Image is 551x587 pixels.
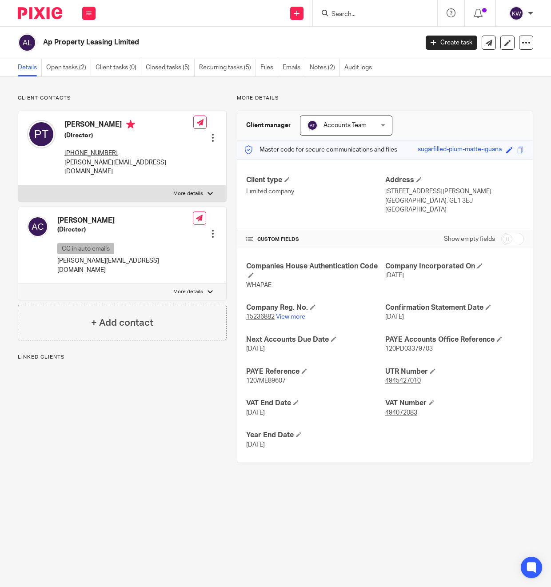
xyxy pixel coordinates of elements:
p: More details [173,288,203,295]
h2: Ap Property Leasing Limited [43,38,339,47]
p: More details [237,95,533,102]
p: Client contacts [18,95,227,102]
tcxspan: Call +44 (0) 7577445422 via 3CX [64,150,118,156]
img: Pixie [18,7,62,19]
span: [DATE] [246,442,265,448]
a: Audit logs [344,59,376,76]
label: Show empty fields [444,235,495,244]
a: Emails [283,59,305,76]
h4: VAT End Date [246,399,385,408]
h4: UTR Number [385,367,524,376]
a: Open tasks (2) [46,59,91,76]
h4: Company Incorporated On [385,262,524,271]
h4: [PERSON_NAME] [57,216,193,225]
span: WHAPAE [246,282,272,288]
div: sugarfilled-plum-matte-iguana [418,145,502,155]
img: svg%3E [27,120,56,148]
a: Files [260,59,278,76]
h4: Year End Date [246,431,385,440]
span: [DATE] [385,314,404,320]
h4: [PERSON_NAME] [64,120,193,131]
span: 120/ME89607 [246,378,286,384]
a: Details [18,59,42,76]
h4: VAT Number [385,399,524,408]
p: [GEOGRAPHIC_DATA] [385,205,524,214]
span: [DATE] [246,346,265,352]
a: Recurring tasks (5) [199,59,256,76]
img: svg%3E [509,6,523,20]
a: View more [276,314,305,320]
img: svg%3E [27,216,48,237]
i: Primary [126,120,135,129]
h4: PAYE Reference [246,367,385,376]
span: 120PD03379703 [385,346,433,352]
h3: Client manager [246,121,291,130]
a: Client tasks (0) [96,59,141,76]
img: svg%3E [307,120,318,131]
h4: Address [385,176,524,185]
h4: Company Reg. No. [246,303,385,312]
p: [STREET_ADDRESS][PERSON_NAME] [385,187,524,196]
p: [PERSON_NAME][EMAIL_ADDRESS][DOMAIN_NAME] [64,158,193,176]
h5: (Director) [64,131,193,140]
tcxspan: Call 4945427010 via 3CX [385,378,421,384]
p: Linked clients [18,354,227,361]
h5: (Director) [57,225,193,234]
a: Closed tasks (5) [146,59,195,76]
h4: CUSTOM FIELDS [246,236,385,243]
a: Notes (2) [310,59,340,76]
p: Master code for secure communications and files [244,145,397,154]
span: Accounts Team [323,122,367,128]
h4: PAYE Accounts Office Reference [385,335,524,344]
h4: + Add contact [91,316,153,330]
img: svg%3E [18,33,36,52]
tcxspan: Call 494072083 via 3CX [385,410,417,416]
p: CC in auto emails [57,243,114,254]
h4: Next Accounts Due Date [246,335,385,344]
p: [PERSON_NAME][EMAIL_ADDRESS][DOMAIN_NAME] [57,256,193,275]
span: [DATE] [385,272,404,279]
span: [DATE] [246,410,265,416]
h4: Client type [246,176,385,185]
h4: Confirmation Statement Date [385,303,524,312]
input: Search [331,11,411,19]
p: More details [173,190,203,197]
p: Limited company [246,187,385,196]
a: Create task [426,36,477,50]
h4: Companies House Authentication Code [246,262,385,281]
p: [GEOGRAPHIC_DATA], GL1 3EJ [385,196,524,205]
tcxspan: Call 15236882 via 3CX [246,314,275,320]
